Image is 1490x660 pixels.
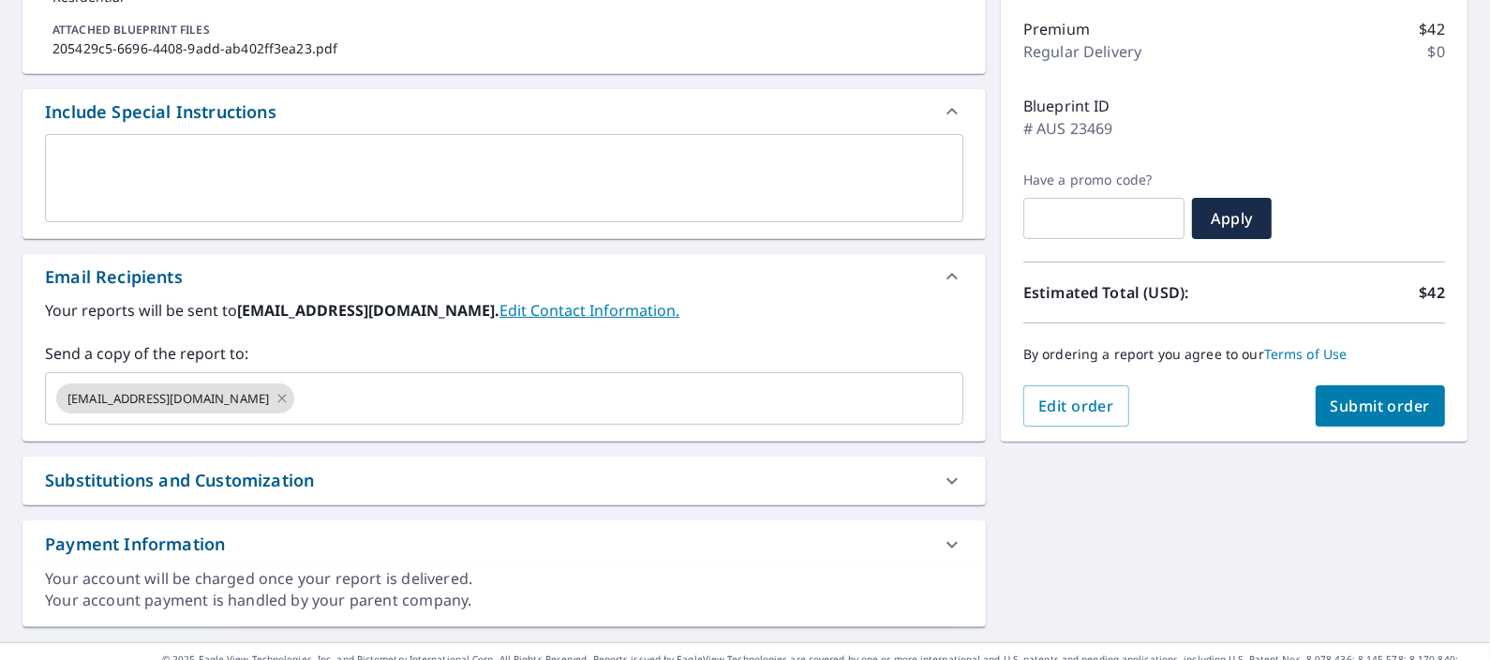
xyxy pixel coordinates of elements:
p: By ordering a report you agree to our [1023,346,1445,363]
div: Your account will be charged once your report is delivered. [45,568,963,590]
div: Include Special Instructions [22,89,986,134]
span: Submit order [1331,396,1431,416]
p: 205429c5-6696-4408-9add-ab402ff3ea23.pdf [52,38,956,58]
div: Payment Information [22,520,986,568]
p: ATTACHED BLUEPRINT FILES [52,22,956,38]
div: Payment Information [45,532,225,557]
span: [EMAIL_ADDRESS][DOMAIN_NAME] [56,390,280,408]
span: Edit order [1038,396,1114,416]
div: Substitutions and Customization [22,457,986,504]
button: Edit order [1023,385,1129,427]
button: Apply [1192,198,1272,239]
div: Email Recipients [45,264,183,290]
p: Premium [1023,18,1090,40]
div: Substitutions and Customization [45,468,314,493]
div: Email Recipients [22,254,986,299]
span: Apply [1207,208,1257,229]
label: Send a copy of the report to: [45,342,963,365]
div: Include Special Instructions [45,99,276,125]
p: Blueprint ID [1023,95,1110,117]
p: $0 [1428,40,1445,63]
label: Your reports will be sent to [45,299,963,322]
button: Submit order [1316,385,1446,427]
label: Have a promo code? [1023,172,1185,188]
a: Terms of Use [1264,345,1348,363]
p: $42 [1420,18,1445,40]
p: $42 [1420,281,1445,304]
a: EditContactInfo [499,300,679,321]
p: Estimated Total (USD): [1023,281,1234,304]
div: [EMAIL_ADDRESS][DOMAIN_NAME] [56,383,294,413]
b: [EMAIL_ADDRESS][DOMAIN_NAME]. [237,300,499,321]
p: # AUS 23469 [1023,117,1113,140]
div: Your account payment is handled by your parent company. [45,590,963,611]
p: Regular Delivery [1023,40,1141,63]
